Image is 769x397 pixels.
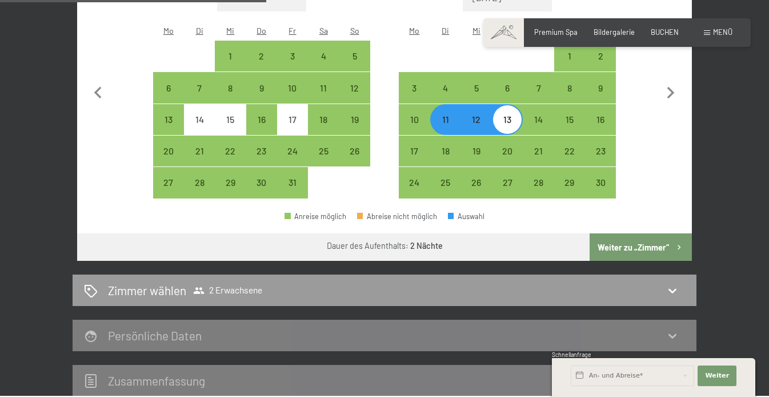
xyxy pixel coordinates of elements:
[400,84,428,112] div: 3
[247,51,276,80] div: 2
[308,104,339,135] div: Anreise möglich
[493,178,522,207] div: 27
[462,146,491,175] div: 19
[285,213,346,220] div: Anreise möglich
[651,27,679,37] a: BUCHEN
[339,104,370,135] div: Sun Oct 19 2025
[585,167,616,198] div: Sun Nov 30 2025
[193,285,262,296] span: 2 Erwachsene
[277,72,308,103] div: Fri Oct 10 2025
[277,136,308,166] div: Fri Oct 24 2025
[399,104,430,135] div: Anreise möglich
[554,167,585,198] div: Sat Nov 29 2025
[461,167,492,198] div: Anreise möglich
[586,51,615,80] div: 2
[442,26,449,35] abbr: Dienstag
[430,136,461,166] div: Anreise möglich
[431,178,460,207] div: 25
[339,72,370,103] div: Anreise möglich
[278,178,307,207] div: 31
[184,167,215,198] div: Anreise möglich
[585,167,616,198] div: Anreise möglich
[215,104,246,135] div: Wed Oct 15 2025
[534,27,578,37] a: Premium Spa
[399,136,430,166] div: Mon Nov 17 2025
[555,115,584,144] div: 15
[461,136,492,166] div: Anreise möglich
[492,136,523,166] div: Thu Nov 20 2025
[430,104,461,135] div: Tue Nov 11 2025
[154,115,183,144] div: 13
[327,240,443,252] div: Dauer des Aufenthalts:
[555,178,584,207] div: 29
[493,84,522,112] div: 6
[184,167,215,198] div: Tue Oct 28 2025
[493,115,522,144] div: 13
[399,72,430,103] div: Mon Nov 03 2025
[524,146,552,175] div: 21
[585,41,616,72] div: Anreise möglich
[410,241,443,251] b: 2 Nächte
[215,41,246,72] div: Anreise möglich
[340,115,369,144] div: 19
[340,84,369,112] div: 12
[472,26,480,35] abbr: Mittwoch
[153,136,184,166] div: Mon Oct 20 2025
[523,136,554,166] div: Anreise möglich
[153,167,184,198] div: Anreise möglich
[247,178,276,207] div: 30
[257,26,266,35] abbr: Donnerstag
[399,167,430,198] div: Mon Nov 24 2025
[184,136,215,166] div: Tue Oct 21 2025
[399,104,430,135] div: Mon Nov 10 2025
[552,351,591,358] span: Schnellanfrage
[430,136,461,166] div: Tue Nov 18 2025
[319,26,328,35] abbr: Samstag
[493,146,522,175] div: 20
[185,146,214,175] div: 21
[585,104,616,135] div: Sun Nov 16 2025
[308,41,339,72] div: Sat Oct 04 2025
[289,26,296,35] abbr: Freitag
[277,167,308,198] div: Anreise möglich
[108,328,202,343] h2: Persönliche Daten
[399,72,430,103] div: Anreise möglich
[400,146,428,175] div: 17
[554,41,585,72] div: Sat Nov 01 2025
[492,72,523,103] div: Anreise möglich
[431,146,460,175] div: 18
[246,72,277,103] div: Thu Oct 09 2025
[153,72,184,103] div: Mon Oct 06 2025
[184,136,215,166] div: Anreise möglich
[523,72,554,103] div: Fri Nov 07 2025
[585,136,616,166] div: Anreise möglich
[184,104,215,135] div: Anreise nicht möglich
[184,72,215,103] div: Anreise möglich
[184,104,215,135] div: Tue Oct 14 2025
[185,115,214,144] div: 14
[215,136,246,166] div: Anreise möglich
[586,115,615,144] div: 16
[400,178,428,207] div: 24
[430,167,461,198] div: Anreise möglich
[523,167,554,198] div: Fri Nov 28 2025
[277,41,308,72] div: Anreise möglich
[554,41,585,72] div: Anreise möglich
[246,136,277,166] div: Thu Oct 23 2025
[430,167,461,198] div: Tue Nov 25 2025
[309,51,338,80] div: 4
[277,167,308,198] div: Fri Oct 31 2025
[215,41,246,72] div: Wed Oct 01 2025
[524,84,552,112] div: 7
[196,26,203,35] abbr: Dienstag
[153,104,184,135] div: Anreise möglich
[246,72,277,103] div: Anreise möglich
[215,72,246,103] div: Wed Oct 08 2025
[462,178,491,207] div: 26
[339,41,370,72] div: Anreise möglich
[350,26,359,35] abbr: Sonntag
[216,51,245,80] div: 1
[698,366,736,386] button: Weiter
